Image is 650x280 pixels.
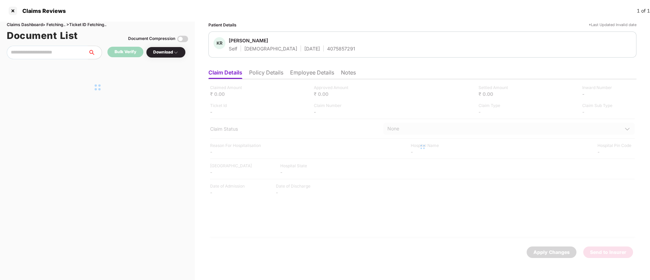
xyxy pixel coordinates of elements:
div: 1 of 1 [637,7,650,15]
div: KR [214,37,225,49]
button: search [88,46,102,59]
img: svg+xml;base64,PHN2ZyBpZD0iRHJvcGRvd24tMzJ4MzIiIHhtbG5zPSJodHRwOi8vd3d3LnczLm9yZy8yMDAwL3N2ZyIgd2... [173,50,179,55]
div: Claims Dashboard > Fetching.. > Ticket ID Fetching.. [7,22,188,28]
li: Claim Details [208,69,242,79]
div: Claims Reviews [18,7,66,14]
div: [DATE] [304,45,320,52]
div: Download [153,49,179,56]
img: svg+xml;base64,PHN2ZyBpZD0iVG9nZ2xlLTMyeDMyIiB4bWxucz0iaHR0cDovL3d3dy53My5vcmcvMjAwMC9zdmciIHdpZH... [177,34,188,44]
div: *Last Updated Invalid date [589,22,636,28]
div: [DEMOGRAPHIC_DATA] [244,45,297,52]
div: Document Compression [128,36,175,42]
div: 4075857291 [327,45,355,52]
div: Bulk Verify [115,49,136,55]
div: Self [229,45,237,52]
div: [PERSON_NAME] [229,37,268,44]
h1: Document List [7,28,78,43]
li: Employee Details [290,69,334,79]
div: Patient Details [208,22,237,28]
span: search [88,50,102,55]
li: Policy Details [249,69,283,79]
li: Notes [341,69,356,79]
